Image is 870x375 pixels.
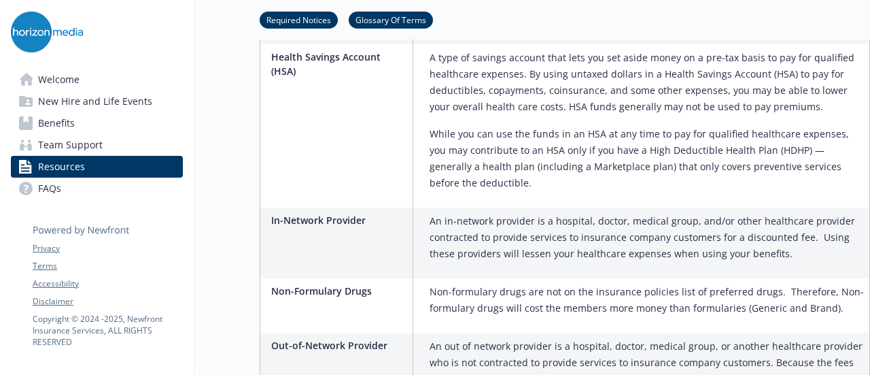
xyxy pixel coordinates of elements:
a: Benefits [11,112,183,134]
a: Required Notices [260,13,338,26]
span: Resources [38,156,85,178]
a: Glossary Of Terms [349,13,433,26]
span: Team Support [38,134,103,156]
a: Terms [33,260,182,272]
p: A type of savings account that lets you set aside money on a pre-tax basis to pay for qualified h... [430,50,864,115]
a: Accessibility [33,278,182,290]
p: An in-network provider is a hospital, doctor, medical group, and/or other healthcare provider con... [430,213,864,262]
span: Benefits [38,112,75,134]
span: New Hire and Life Events [38,91,152,112]
p: While you can use the funds in an HSA at any time to pay for qualified healthcare expenses, you m... [430,126,864,191]
span: Welcome [38,69,80,91]
span: FAQs [38,178,61,199]
p: Non-Formulary Drugs [271,284,407,298]
p: In-Network Provider [271,213,407,227]
a: New Hire and Life Events [11,91,183,112]
a: Resources [11,156,183,178]
p: Out-of-Network Provider [271,338,407,353]
a: Welcome [11,69,183,91]
a: Privacy [33,242,182,255]
a: Team Support [11,134,183,156]
a: Disclaimer [33,295,182,308]
p: Non-formulary drugs are not on the insurance policies list of preferred drugs. Therefore, Non-for... [430,284,864,316]
p: Health Savings Account (HSA) [271,50,407,78]
p: Copyright © 2024 - 2025 , Newfront Insurance Services, ALL RIGHTS RESERVED [33,313,182,348]
a: FAQs [11,178,183,199]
